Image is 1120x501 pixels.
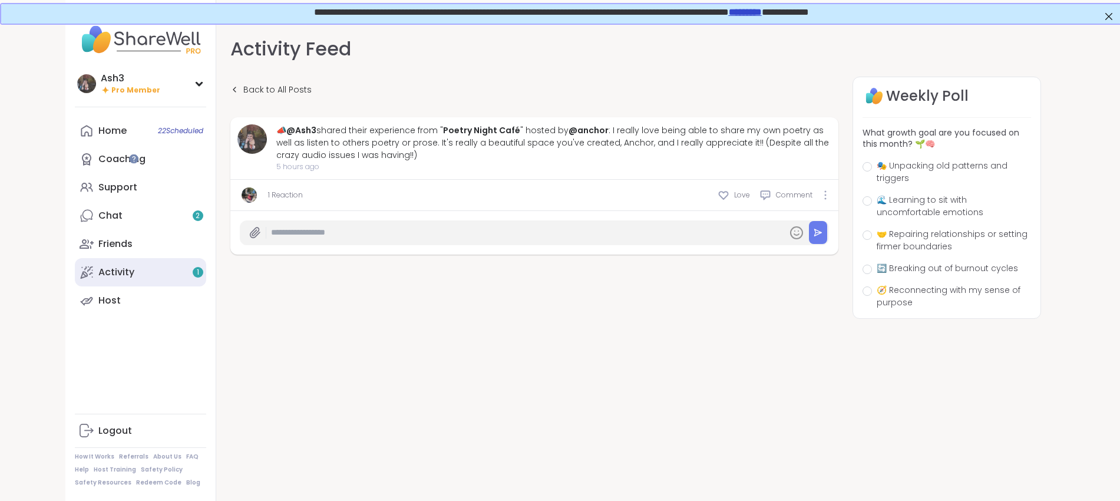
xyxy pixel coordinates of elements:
div: Friends [98,238,133,250]
span: 5 hours ago [276,161,831,172]
img: Well Logo [863,84,886,108]
span: 2 [196,211,200,221]
div: Support [98,181,137,194]
span: Pro Member [111,85,160,95]
span: 🔄 Breaking out of burnout cycles [877,262,1018,275]
a: FAQ [186,453,199,461]
span: Back to All Posts [243,84,312,96]
img: anchor [242,187,257,203]
div: Coaching [98,153,146,166]
a: Friends [75,230,206,258]
a: Poetry Night Café [443,124,520,136]
a: Host Training [94,466,136,474]
img: Ash3 [77,74,96,93]
a: Blog [186,479,200,487]
span: Comment [776,190,812,200]
div: Ash3 [101,72,160,85]
a: Home22Scheduled [75,117,206,145]
h3: What growth goal are you focused on this month? 🌱🧠 [863,127,1031,150]
span: 🧭 Reconnecting with my sense of purpose [877,284,1031,309]
div: Chat [98,209,123,222]
span: 🎭 Unpacking old patterns and triggers [877,160,1031,184]
a: Back to All Posts [230,77,312,103]
span: 🌊 Learning to sit with uncomfortable emotions [877,194,1031,219]
h4: Weekly Poll [886,86,969,106]
a: About Us [153,453,181,461]
img: Ash3 [237,124,267,154]
span: Love [734,190,750,200]
a: @Ash3 [286,124,316,136]
a: Safety Policy [141,466,183,474]
a: Referrals [119,453,148,461]
span: 22 Scheduled [158,126,203,136]
div: Activity [98,266,134,279]
a: Support [75,173,206,202]
a: Redeem Code [136,479,181,487]
a: Coaching [75,145,206,173]
a: How It Works [75,453,114,461]
a: Host [75,286,206,315]
a: Activity1 [75,258,206,286]
div: Host [98,294,121,307]
iframe: Spotlight [129,154,138,163]
span: 🤝 Repairing relationships or setting firmer boundaries [877,228,1031,253]
div: Logout [98,424,132,437]
div: Home [98,124,127,137]
a: @anchor [569,124,609,136]
img: ShareWell Nav Logo [75,19,206,60]
a: Safety Resources [75,479,131,487]
a: Help [75,466,89,474]
div: 📣 shared their experience from " " hosted by : I really love being able to share my own poetry as... [276,124,831,161]
a: 1 Reaction [268,190,303,200]
h3: Activity Feed [230,36,351,62]
span: 1 [197,268,199,278]
a: Logout [75,417,206,445]
a: Chat2 [75,202,206,230]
